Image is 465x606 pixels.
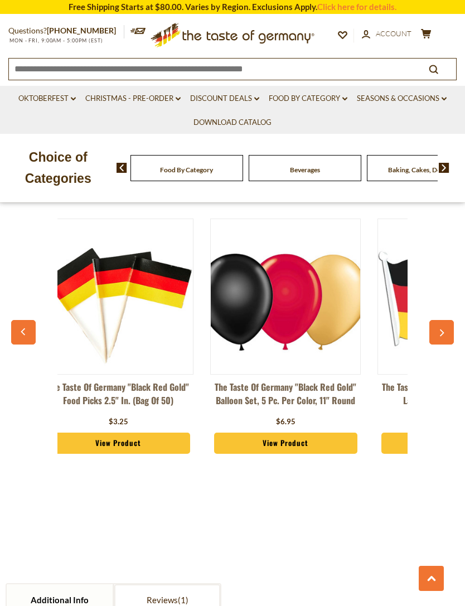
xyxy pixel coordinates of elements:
[18,93,76,105] a: Oktoberfest
[388,166,458,174] a: Baking, Cakes, Desserts
[276,416,296,428] div: $6.95
[362,28,411,40] a: Account
[85,93,181,105] a: Christmas - PRE-ORDER
[43,380,193,414] a: The Taste of Germany "Black Red Gold" Food Picks 2.5" in. (Bag of 50)
[317,2,396,12] a: Click here for details.
[117,163,127,173] img: previous arrow
[210,380,361,414] a: The Taste of Germany "Black Red Gold" Balloon Set, 5 pc. per color, 11" round
[47,26,116,35] a: [PHONE_NUMBER]
[290,166,320,174] a: Beverages
[8,37,103,43] span: MON - FRI, 9:00AM - 5:00PM (EST)
[376,29,411,38] span: Account
[190,93,259,105] a: Discount Deals
[109,416,128,428] div: $3.25
[43,222,193,371] img: The Taste of Germany
[269,93,347,105] a: Food By Category
[357,93,447,105] a: Seasons & Occasions
[8,24,124,38] p: Questions?
[439,163,449,173] img: next arrow
[47,433,190,454] a: View Product
[214,433,357,454] a: View Product
[211,222,360,371] img: The Taste of Germany
[193,117,272,129] a: Download Catalog
[160,166,213,174] a: Food By Category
